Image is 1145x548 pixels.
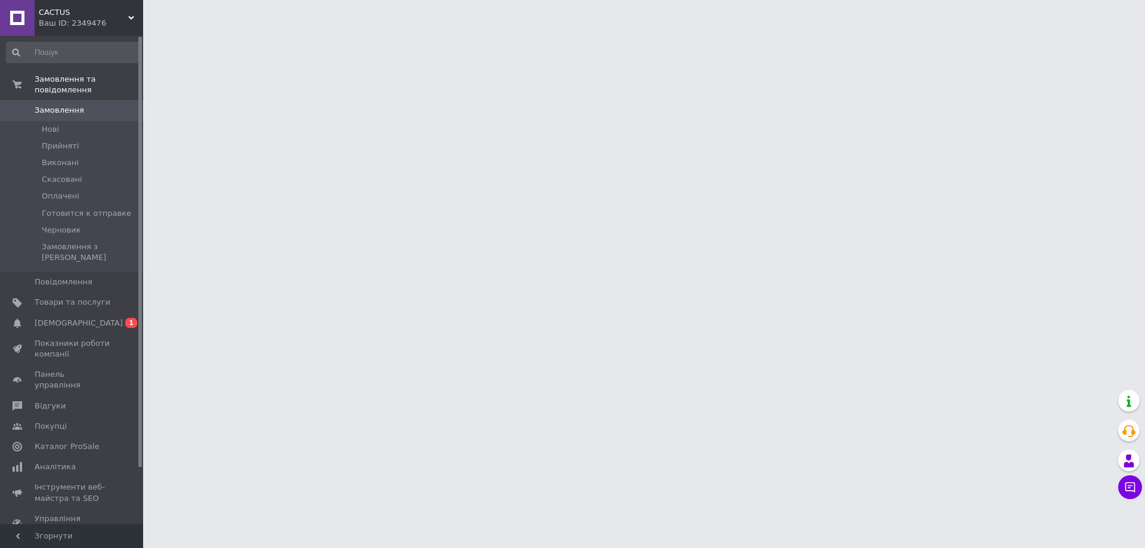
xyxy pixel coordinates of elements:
[42,174,82,185] span: Скасовані
[35,105,84,116] span: Замовлення
[35,441,99,452] span: Каталог ProSale
[35,482,110,503] span: Інструменти веб-майстра та SEO
[42,141,79,151] span: Прийняті
[39,18,143,29] div: Ваш ID: 2349476
[35,318,123,329] span: [DEMOGRAPHIC_DATA]
[35,513,110,535] span: Управління сайтом
[35,277,92,287] span: Повідомлення
[42,242,140,263] span: Замовлення з [PERSON_NAME]
[35,74,143,95] span: Замовлення та повідомлення
[35,338,110,360] span: Показники роботи компанії
[42,225,81,236] span: Черновик
[42,208,131,219] span: Готовится к отправке
[35,297,110,308] span: Товари та послуги
[42,191,79,202] span: Оплачені
[35,401,66,411] span: Відгуки
[42,157,79,168] span: Виконані
[1118,475,1142,499] button: Чат з покупцем
[39,7,128,18] span: CACTUS
[35,462,76,472] span: Аналітика
[125,318,137,328] span: 1
[35,421,67,432] span: Покупці
[6,42,141,63] input: Пошук
[35,369,110,391] span: Панель управління
[42,124,59,135] span: Нові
